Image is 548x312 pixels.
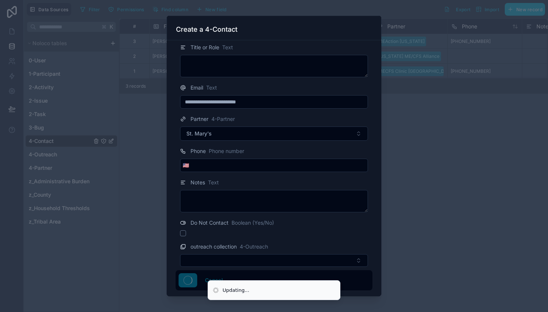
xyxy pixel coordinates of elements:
[190,243,237,250] span: outreach collection
[180,159,191,172] button: Select Button
[180,127,368,141] button: Select Button
[183,162,189,169] span: 🇺🇸
[180,254,368,267] button: Select Button
[190,219,229,227] span: Do Not Contact
[190,115,208,123] span: Partner
[186,130,212,137] span: St. Mary's
[176,25,237,34] h3: Create a 4-Contact
[190,44,219,51] span: Title or Role
[208,179,219,186] span: Text
[223,287,249,294] div: Updating...
[206,84,217,91] span: Text
[222,44,233,51] span: Text
[209,147,244,155] span: Phone number
[190,147,206,155] span: Phone
[232,219,274,227] span: Boolean (Yes/No)
[190,84,203,91] span: Email
[240,243,268,250] span: 4-Outreach
[211,115,235,123] span: 4-Partner
[190,179,205,186] span: Notes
